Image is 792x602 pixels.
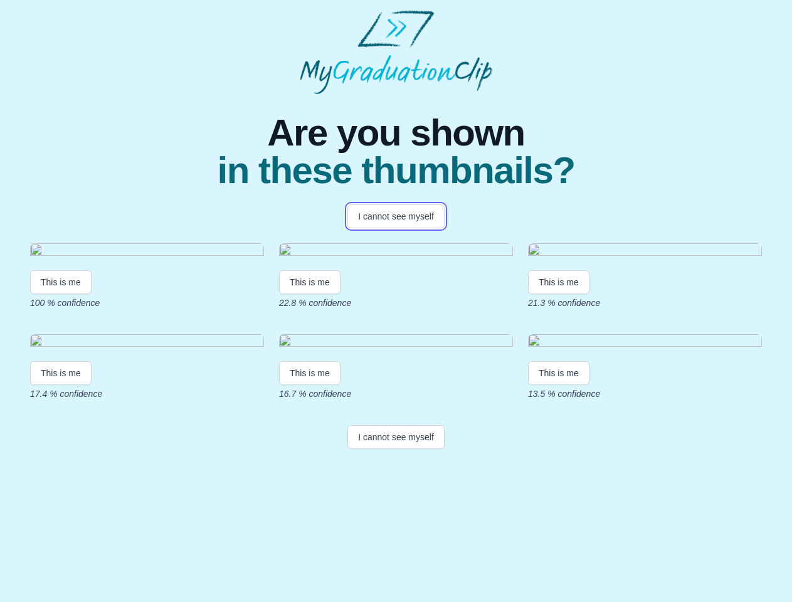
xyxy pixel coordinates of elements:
[30,270,92,294] button: This is me
[279,270,341,294] button: This is me
[528,334,762,351] img: b5bad88b97ef9a09625fc371ee563b19ce7fadb9.gif
[279,388,513,400] p: 16.7 % confidence
[279,297,513,309] p: 22.8 % confidence
[279,361,341,385] button: This is me
[528,297,762,309] p: 21.3 % confidence
[217,152,574,189] span: in these thumbnails?
[30,361,92,385] button: This is me
[347,425,445,449] button: I cannot see myself
[528,388,762,400] p: 13.5 % confidence
[300,10,493,94] img: MyGraduationClip
[30,243,264,260] img: 2a4edb8337502f534cf3fbe52f501b97121e4c04.gif
[30,334,264,351] img: 45760c7da1893c28708f5018e594ebaab9052d41.gif
[279,334,513,351] img: ff89089bf9914a823d17246e05fc3536d900cb2f.gif
[528,361,589,385] button: This is me
[217,114,574,152] span: Are you shown
[528,270,589,294] button: This is me
[30,388,264,400] p: 17.4 % confidence
[347,204,445,228] button: I cannot see myself
[279,243,513,260] img: 082f0708d67bf07dc0acf0c524b346259e0a5ab1.gif
[528,243,762,260] img: dcd468c317f64e765a50792a6d5148445030c679.gif
[30,297,264,309] p: 100 % confidence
